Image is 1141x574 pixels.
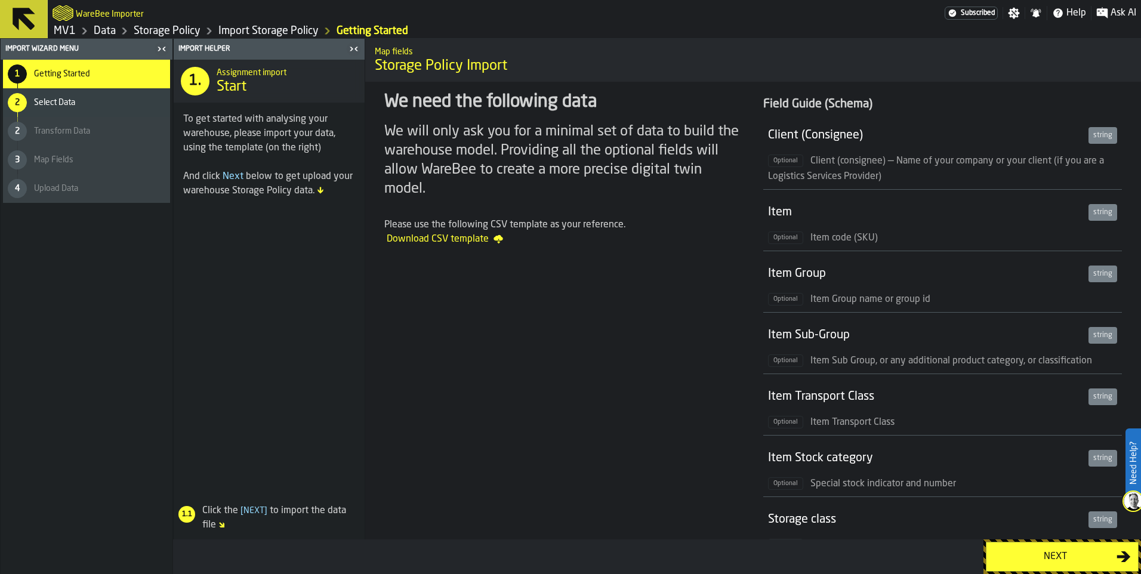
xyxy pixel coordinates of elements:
[375,45,1131,57] h2: Sub Title
[53,24,594,38] nav: Breadcrumb
[810,356,1092,366] span: Item Sub Group, or any additional product category, or classification
[763,96,1122,113] div: Field Guide (Schema)
[94,24,116,38] a: link-to-/wh/i/3ccf57d1-1e0c-4a81-a3bb-c2011c5f0d50/data
[961,9,995,17] span: Subscribed
[54,24,76,38] a: link-to-/wh/i/3ccf57d1-1e0c-4a81-a3bb-c2011c5f0d50
[768,127,1084,144] div: Client (Consignee)
[153,42,170,56] label: button-toggle-Close me
[945,7,998,20] div: Menu Subscription
[76,7,144,19] h2: Sub Title
[768,156,1104,181] span: Client (consignee) — Name of your company or your client (if you are a Logistics Services Provider)
[810,479,956,489] span: Special stock indicator and number
[337,24,408,38] a: link-to-/wh/i/3ccf57d1-1e0c-4a81-a3bb-c2011c5f0d50/import/ap
[3,174,170,203] li: menu Upload Data
[217,78,246,97] span: Start
[34,126,90,136] span: Transform Data
[8,179,27,198] div: 4
[768,539,803,551] span: Optional
[8,122,27,141] div: 2
[1088,266,1117,282] div: string
[945,7,998,20] a: link-to-/wh/i/3ccf57d1-1e0c-4a81-a3bb-c2011c5f0d50/settings/billing
[3,45,153,53] div: Import Wizard Menu
[134,24,201,38] a: link-to-/wh/i/3ccf57d1-1e0c-4a81-a3bb-c2011c5f0d50/data/policies
[3,117,170,146] li: menu Transform Data
[384,91,743,113] div: We need the following data
[768,204,1084,221] div: Item
[1088,127,1117,144] div: string
[174,504,360,532] div: Click the to import the data file
[1088,327,1117,344] div: string
[3,88,170,117] li: menu Select Data
[183,112,355,155] div: To get started with analysing your warehouse, please import your data, using the template (on the...
[768,327,1084,344] div: Item Sub-Group
[768,511,1084,528] div: Storage class
[994,550,1117,564] div: Next
[768,232,803,244] span: Optional
[768,293,803,305] span: Optional
[1066,6,1086,20] span: Help
[238,507,270,515] span: Next
[986,542,1139,572] button: button-Next
[1091,6,1141,20] label: button-toggle-Ask AI
[768,477,803,490] span: Optional
[34,155,73,165] span: Map Fields
[3,146,170,174] li: menu Map Fields
[384,122,743,199] div: We will only ask you for a minimal set of data to build the warehouse model. Providing all the op...
[1047,6,1091,20] label: button-toggle-Help
[768,266,1084,282] div: Item Group
[53,2,73,24] a: logo-header
[8,150,27,169] div: 3
[176,45,346,53] div: Import Helper
[264,507,267,515] span: ]
[1088,450,1117,467] div: string
[1088,204,1117,221] div: string
[34,98,75,107] span: Select Data
[1127,430,1140,496] label: Need Help?
[768,155,803,167] span: Optional
[810,295,930,304] span: Item Group name or group id
[1088,388,1117,405] div: string
[810,233,878,243] span: Item code (SKU)
[218,24,319,38] a: link-to-/wh/i/3ccf57d1-1e0c-4a81-a3bb-c2011c5f0d50/import/ap
[174,39,365,60] header: Import Helper
[183,169,355,198] div: And click below to get upload your warehouse Storage Policy data.
[223,172,243,181] span: Next
[375,57,1131,76] span: Storage Policy Import
[1111,6,1136,20] span: Ask AI
[768,388,1084,405] div: Item Transport Class
[387,232,503,248] a: Download CSV template
[3,60,170,88] li: menu Getting Started
[240,507,243,515] span: [
[8,93,27,112] div: 2
[8,64,27,84] div: 1
[34,69,90,79] span: Getting Started
[346,42,362,56] label: button-toggle-Close me
[810,418,895,427] span: Item Transport Class
[768,354,803,367] span: Optional
[387,232,503,246] span: Download CSV template
[1088,511,1117,528] div: string
[384,220,625,230] span: Please use the following CSV template as your reference.
[217,66,355,78] h2: Sub Title
[365,39,1141,82] div: title-Storage Policy Import
[768,416,803,428] span: Optional
[174,60,365,103] div: title-Start
[181,67,209,95] div: 1.
[1025,7,1047,19] label: button-toggle-Notifications
[179,510,195,519] span: 1.1
[768,450,1084,467] div: Item Stock category
[1,39,172,60] header: Import Wizard Menu
[1003,7,1025,19] label: button-toggle-Settings
[34,184,78,193] span: Upload Data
